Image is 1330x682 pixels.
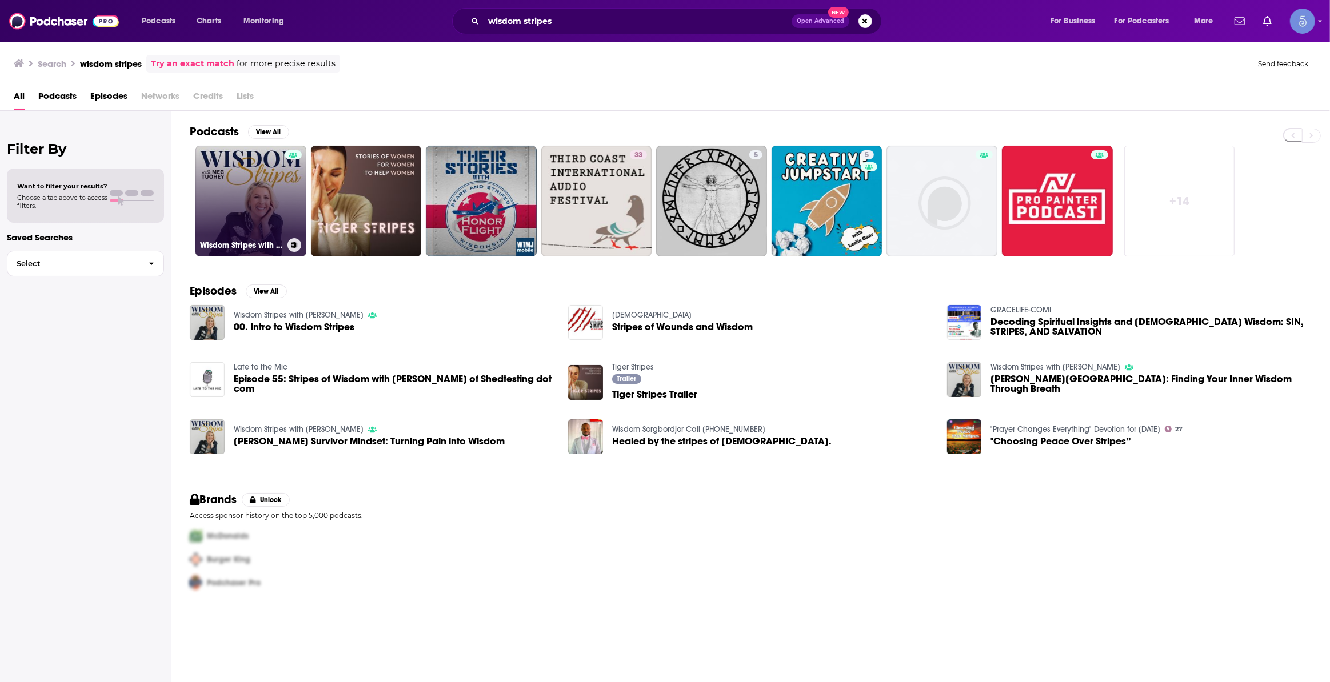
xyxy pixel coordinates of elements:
img: Podchaser - Follow, Share and Rate Podcasts [9,10,119,32]
span: More [1194,13,1213,29]
span: 5 [754,150,758,161]
h2: Brands [190,492,237,507]
a: EpisodesView All [190,284,287,298]
span: "Choosing Peace Over Stripes” [990,436,1131,446]
button: Unlock [242,493,290,507]
img: Second Pro Logo [185,548,207,571]
a: Stripes of Wounds and Wisdom [612,322,753,332]
a: Wisdom Stripes with Meg Tuohey [234,424,364,434]
span: Monitoring [243,13,284,29]
button: open menu [134,12,190,30]
span: For Business [1051,13,1096,29]
a: Decoding Spiritual Insights and Biblical Wisdom: SIN, STRIPES, AND SALVATION [990,317,1312,336]
a: Show notifications dropdown [1230,11,1249,31]
img: "Choosing Peace Over Stripes” [947,419,982,454]
a: 33 [541,146,652,256]
span: 27 [1175,427,1183,432]
span: Lists [237,87,254,110]
img: Stripes of Wounds and Wisdom [568,305,603,340]
a: Wisdom Stripes with Meg Tuohey [234,310,364,320]
span: Podcasts [142,13,175,29]
span: Trailer [617,375,637,382]
span: Charts [197,13,221,29]
button: Send feedback [1255,59,1312,69]
a: 27 [1165,426,1183,432]
a: Wisdom Stripes with [PERSON_NAME] [195,146,306,256]
h3: Wisdom Stripes with [PERSON_NAME] [200,240,283,250]
a: Ptown Church [612,310,692,320]
span: Podchaser Pro [207,578,261,588]
a: Charts [189,12,228,30]
a: Tiger Stripes [612,362,654,372]
h2: Podcasts [190,125,239,139]
a: Anneliese Richmond: Finding Your Inner Wisdom Through Breath [990,374,1312,394]
a: Episode 55: Stripes of Wisdom with Charlie of Shedtesting dot com [234,374,555,394]
span: Episode 55: Stripes of Wisdom with [PERSON_NAME] of Shedtesting dot com [234,374,555,394]
button: open menu [1043,12,1110,30]
a: 5 [656,146,767,256]
img: Tiger Stripes Trailer [568,365,603,400]
button: open menu [1186,12,1228,30]
img: Lauren Fox’s Survivor Mindset: Turning Pain into Wisdom [190,419,225,454]
img: First Pro Logo [185,524,207,548]
a: 5 [749,150,762,159]
img: Decoding Spiritual Insights and Biblical Wisdom: SIN, STRIPES, AND SALVATION [947,305,982,340]
span: [PERSON_NAME] Survivor Mindset: Turning Pain into Wisdom [234,436,505,446]
a: Episode 55: Stripes of Wisdom with Charlie of Shedtesting dot com [190,362,225,397]
a: +14 [1124,146,1235,256]
img: User Profile [1290,9,1315,34]
span: Want to filter your results? [17,182,107,190]
span: 33 [634,150,642,161]
span: for more precise results [237,57,336,70]
a: 00. Intro to Wisdom Stripes [234,322,354,332]
a: 00. Intro to Wisdom Stripes [190,305,225,340]
button: Open AdvancedNew [792,14,849,28]
span: Logged in as Spiral5-G1 [1290,9,1315,34]
button: View All [248,125,289,139]
p: Saved Searches [7,232,164,243]
span: New [828,7,849,18]
a: Show notifications dropdown [1259,11,1276,31]
span: Networks [141,87,179,110]
a: Healed by the stripes of Jesus. [612,436,832,446]
span: 5 [865,150,869,161]
h3: wisdom stripes [80,58,142,69]
a: GRACELIFE-COMI [990,305,1051,315]
h2: Filter By [7,141,164,157]
a: All [14,87,25,110]
span: Open Advanced [797,18,844,24]
a: Try an exact match [151,57,234,70]
span: Choose a tab above to access filters. [17,194,107,210]
img: Healed by the stripes of Jesus. [568,419,603,454]
div: Search podcasts, credits, & more... [463,8,893,34]
p: Access sponsor history on the top 5,000 podcasts. [190,511,1312,520]
a: 33 [630,150,647,159]
span: [PERSON_NAME][GEOGRAPHIC_DATA]: Finding Your Inner Wisdom Through Breath [990,374,1312,394]
input: Search podcasts, credits, & more... [484,12,792,30]
img: Anneliese Richmond: Finding Your Inner Wisdom Through Breath [947,362,982,397]
a: Tiger Stripes Trailer [612,390,697,399]
h2: Episodes [190,284,237,298]
button: Select [7,251,164,276]
button: Show profile menu [1290,9,1315,34]
span: McDonalds [207,531,249,541]
span: Select [7,260,139,267]
button: open menu [1107,12,1186,30]
span: Episodes [90,87,127,110]
span: Healed by the stripes of [DEMOGRAPHIC_DATA]. [612,436,832,446]
a: PodcastsView All [190,125,289,139]
a: "Prayer Changes Everything" Devotion for Today [990,424,1160,434]
a: Lauren Fox’s Survivor Mindset: Turning Pain into Wisdom [234,436,505,446]
span: For Podcasters [1115,13,1169,29]
span: Decoding Spiritual Insights and [DEMOGRAPHIC_DATA] Wisdom: SIN, STRIPES, AND SALVATION [990,317,1312,336]
img: Third Pro Logo [185,571,207,595]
